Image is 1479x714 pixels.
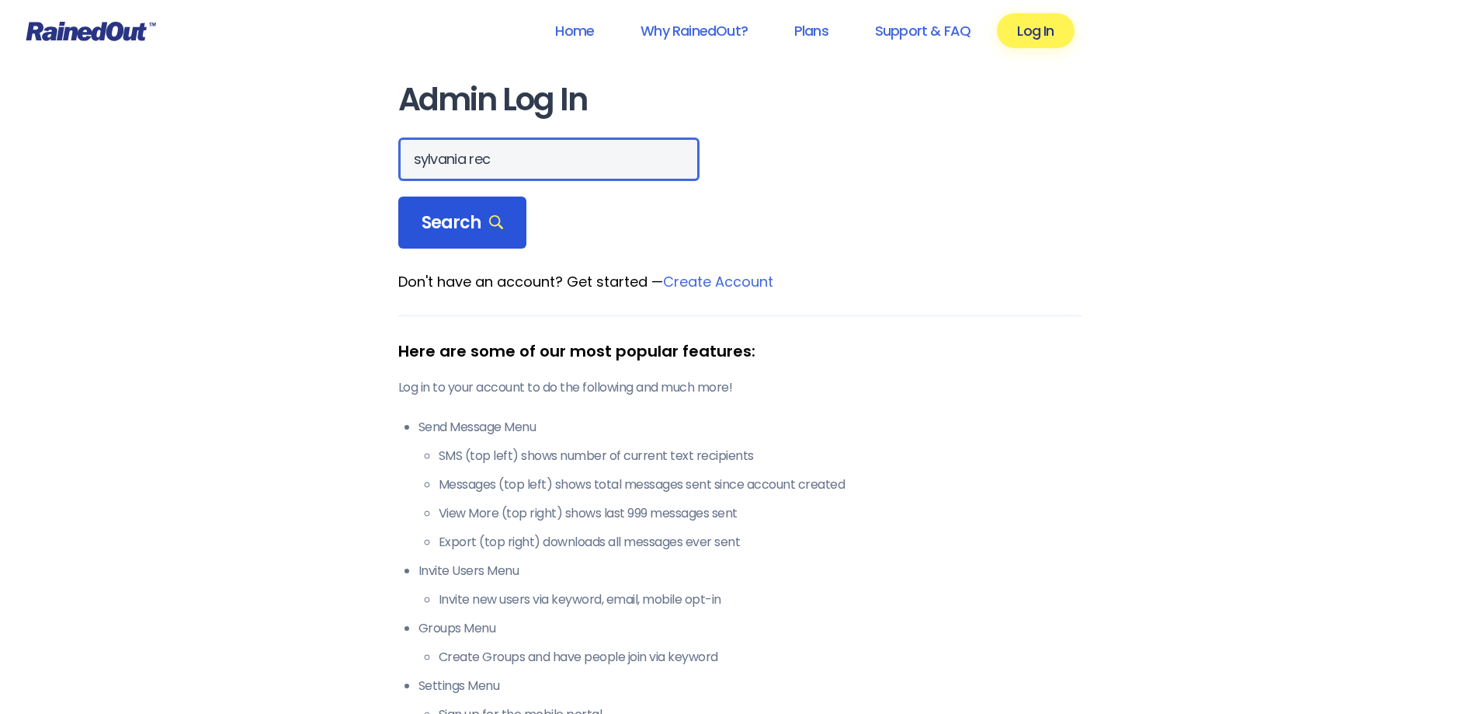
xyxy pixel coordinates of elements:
li: Messages (top left) shows total messages sent since account created [439,475,1081,494]
li: Invite new users via keyword, email, mobile opt-in [439,590,1081,609]
a: Why RainedOut? [620,13,768,48]
span: Search [422,212,504,234]
li: SMS (top left) shows number of current text recipients [439,447,1081,465]
li: View More (top right) shows last 999 messages sent [439,504,1081,523]
div: Here are some of our most popular features: [398,340,1081,363]
a: Log In [997,13,1074,48]
input: Search Orgs… [398,138,700,181]
li: Create Groups and have people join via keyword [439,648,1081,667]
a: Home [535,13,614,48]
a: Create Account [663,272,773,291]
li: Invite Users Menu [418,562,1081,609]
li: Send Message Menu [418,418,1081,552]
li: Groups Menu [418,619,1081,667]
h1: Admin Log In [398,82,1081,117]
li: Export (top right) downloads all messages ever sent [439,533,1081,552]
div: Search [398,197,527,249]
a: Support & FAQ [855,13,991,48]
p: Log in to your account to do the following and much more! [398,378,1081,397]
a: Plans [774,13,849,48]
